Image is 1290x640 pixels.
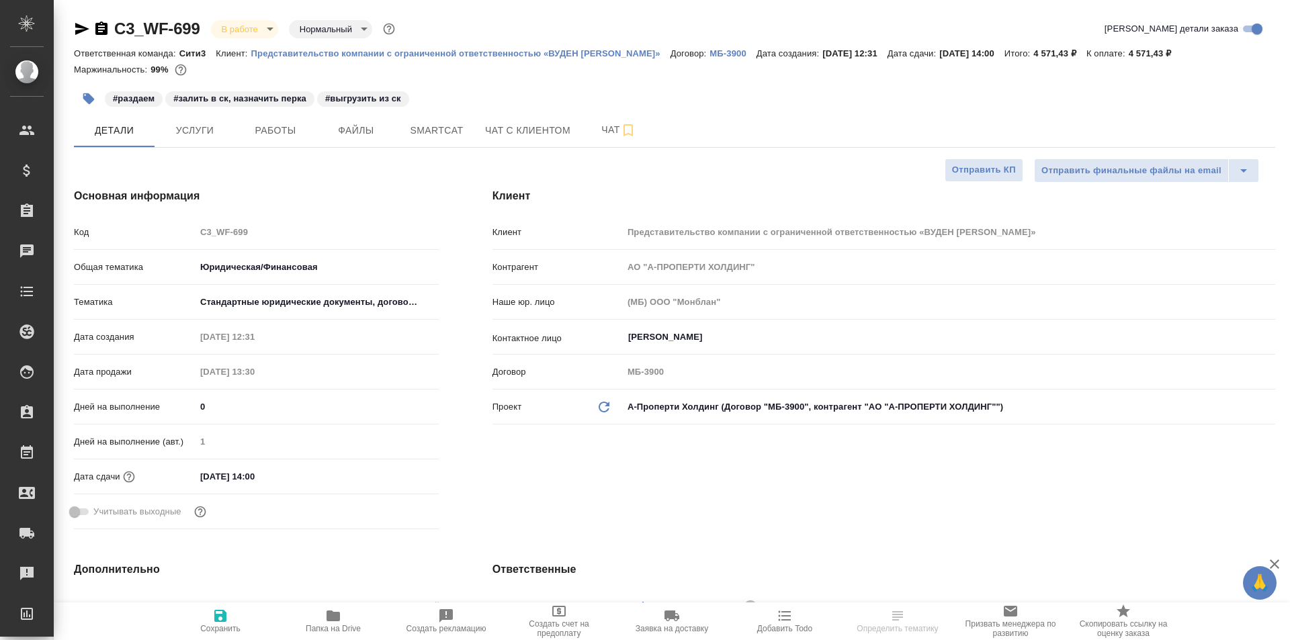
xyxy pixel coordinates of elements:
[200,624,241,633] span: Сохранить
[324,122,388,139] span: Файлы
[74,400,196,414] p: Дней на выполнение
[179,48,216,58] p: Сити3
[196,362,313,381] input: Пустое поле
[251,47,671,58] a: Представительство компании с ограниченной ответственностью «ВУДЕН [PERSON_NAME]»
[390,602,503,640] button: Создать рекламацию
[196,467,313,486] input: ✎ Введи что-нибудь
[492,561,1275,578] h4: Ответственные
[623,222,1275,242] input: Пустое поле
[1041,163,1221,179] span: Отправить финальные файлы на email
[492,188,1275,204] h4: Клиент
[218,24,262,35] button: В работе
[1268,336,1271,338] button: Open
[316,92,411,103] span: выгрузить из ск
[277,602,390,640] button: Папка на Drive
[196,222,439,242] input: Пустое поле
[1075,619,1172,638] span: Скопировать ссылку на оценку заказа
[671,48,710,58] p: Договор:
[74,561,439,578] h4: Дополнительно
[627,590,659,623] button: Добавить менеджера
[243,122,308,139] span: Работы
[74,21,90,37] button: Скопировать ссылку для ЯМессенджера
[822,48,888,58] p: [DATE] 12:31
[857,624,938,633] span: Определить тематику
[1105,22,1238,36] span: [PERSON_NAME] детали заказа
[492,226,623,239] p: Клиент
[74,226,196,239] p: Код
[623,362,1275,381] input: Пустое поле
[620,122,636,138] svg: Подписаться
[841,602,954,640] button: Определить тематику
[1034,158,1229,183] button: Отправить финальные файлы на email
[492,365,623,379] p: Договор
[82,122,146,139] span: Детали
[103,92,164,103] span: раздаем
[93,505,181,518] span: Учитывать выходные
[74,261,196,274] p: Общая тематика
[492,400,522,414] p: Проект
[164,602,277,640] button: Сохранить
[74,470,120,484] p: Дата сдачи
[114,19,200,38] a: C3_WF-699
[150,64,171,75] p: 99%
[74,330,196,344] p: Дата создания
[952,163,1016,178] span: Отправить КП
[196,291,439,314] div: Стандартные юридические документы, договоры, уставы
[1129,48,1182,58] p: 4 571,43 ₽
[709,47,756,58] a: МБ-3900
[289,20,372,38] div: В работе
[191,503,209,520] button: Выбери, если сб и вс нужно считать рабочими днями для выполнения заказа.
[211,20,278,38] div: В работе
[163,122,227,139] span: Услуги
[306,624,361,633] span: Папка на Drive
[962,619,1059,638] span: Призвать менеджера по развитию
[709,48,756,58] p: МБ-3900
[492,332,623,345] p: Контактное лицо
[492,261,623,274] p: Контрагент
[296,24,356,35] button: Нормальный
[120,468,138,486] button: Если добавить услуги и заполнить их объемом, то дата рассчитается автоматически
[728,602,841,640] button: Добавить Todo
[196,596,439,615] input: Пустое поле
[1034,158,1259,183] div: split button
[74,295,196,309] p: Тематика
[74,435,196,449] p: Дней на выполнение (авт.)
[216,48,251,58] p: Клиент:
[404,122,469,139] span: Smartcat
[172,61,189,79] button: 48.00 RUB;
[623,292,1275,312] input: Пустое поле
[587,122,651,138] span: Чат
[503,602,615,640] button: Создать счет на предоплату
[511,619,607,638] span: Создать счет на предоплату
[74,599,196,612] p: Путь на drive
[939,48,1004,58] p: [DATE] 14:00
[1243,566,1277,600] button: 🙏
[492,601,623,614] p: Клиентские менеджеры
[1033,48,1086,58] p: 4 571,43 ₽
[485,122,570,139] span: Чат с клиентом
[406,624,486,633] span: Создать рекламацию
[380,20,398,38] button: Доп статусы указывают на важность/срочность заказа
[1248,569,1271,597] span: 🙏
[623,257,1275,277] input: Пустое поле
[954,602,1067,640] button: Призвать менеджера по развитию
[945,158,1023,182] button: Отправить КП
[325,92,401,105] p: #выгрузить из ск
[615,602,728,640] button: Заявка на доставку
[93,21,110,37] button: Скопировать ссылку
[757,624,812,633] span: Добавить Todo
[74,365,196,379] p: Дата продажи
[74,64,150,75] p: Маржинальность:
[623,396,1275,418] div: А-Проперти Холдинг (Договор "МБ-3900", контрагент "АО "А-ПРОПЕРТИ ХОЛДИНГ"")
[196,256,439,279] div: Юридическая/Финансовая
[492,295,623,309] p: Наше юр. лицо
[173,92,306,105] p: #залить в ск, назначить перка
[74,48,179,58] p: Ответственная команда:
[196,327,313,347] input: Пустое поле
[1067,602,1180,640] button: Скопировать ссылку на оценку заказа
[164,92,316,103] span: залить в ск, назначить перка
[251,48,671,58] p: Представительство компании с ограниченной ответственностью «ВУДЕН [PERSON_NAME]»
[196,397,439,416] input: ✎ Введи что-нибудь
[636,624,708,633] span: Заявка на доставку
[888,48,939,58] p: Дата сдачи:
